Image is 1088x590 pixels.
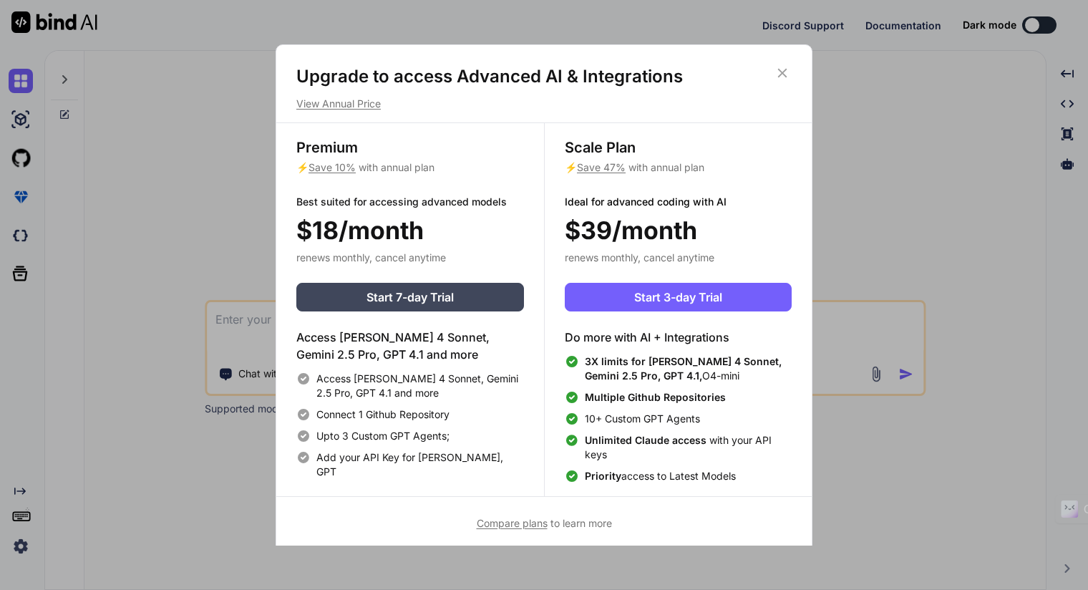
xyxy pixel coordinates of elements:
[296,212,424,248] span: $18/month
[585,470,621,482] span: Priority
[585,434,709,446] span: Unlimited Claude access
[296,329,524,363] h4: Access [PERSON_NAME] 4 Sonnet, Gemini 2.5 Pro, GPT 4.1 and more
[585,412,700,426] span: 10+ Custom GPT Agents
[316,450,524,479] span: Add your API Key for [PERSON_NAME], GPT
[296,97,792,111] p: View Annual Price
[316,372,524,400] span: Access [PERSON_NAME] 4 Sonnet, Gemini 2.5 Pro, GPT 4.1 and more
[296,195,524,209] p: Best suited for accessing advanced models
[565,283,792,311] button: Start 3-day Trial
[585,354,792,383] span: O4-mini
[585,433,792,462] span: with your API keys
[577,161,626,173] span: Save 47%
[316,429,450,443] span: Upto 3 Custom GPT Agents;
[296,65,792,88] h1: Upgrade to access Advanced AI & Integrations
[565,329,792,346] h4: Do more with AI + Integrations
[565,195,792,209] p: Ideal for advanced coding with AI
[565,137,792,158] h3: Scale Plan
[585,391,726,403] span: Multiple Github Repositories
[296,251,446,263] span: renews monthly, cancel anytime
[565,212,697,248] span: $39/month
[366,289,454,306] span: Start 7-day Trial
[309,161,356,173] span: Save 10%
[565,251,714,263] span: renews monthly, cancel anytime
[477,517,612,529] span: to learn more
[565,160,792,175] p: ⚡ with annual plan
[477,517,548,529] span: Compare plans
[585,469,736,483] span: access to Latest Models
[296,283,524,311] button: Start 7-day Trial
[296,160,524,175] p: ⚡ with annual plan
[585,355,782,382] span: 3X limits for [PERSON_NAME] 4 Sonnet, Gemini 2.5 Pro, GPT 4.1,
[634,289,722,306] span: Start 3-day Trial
[296,137,524,158] h3: Premium
[316,407,450,422] span: Connect 1 Github Repository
